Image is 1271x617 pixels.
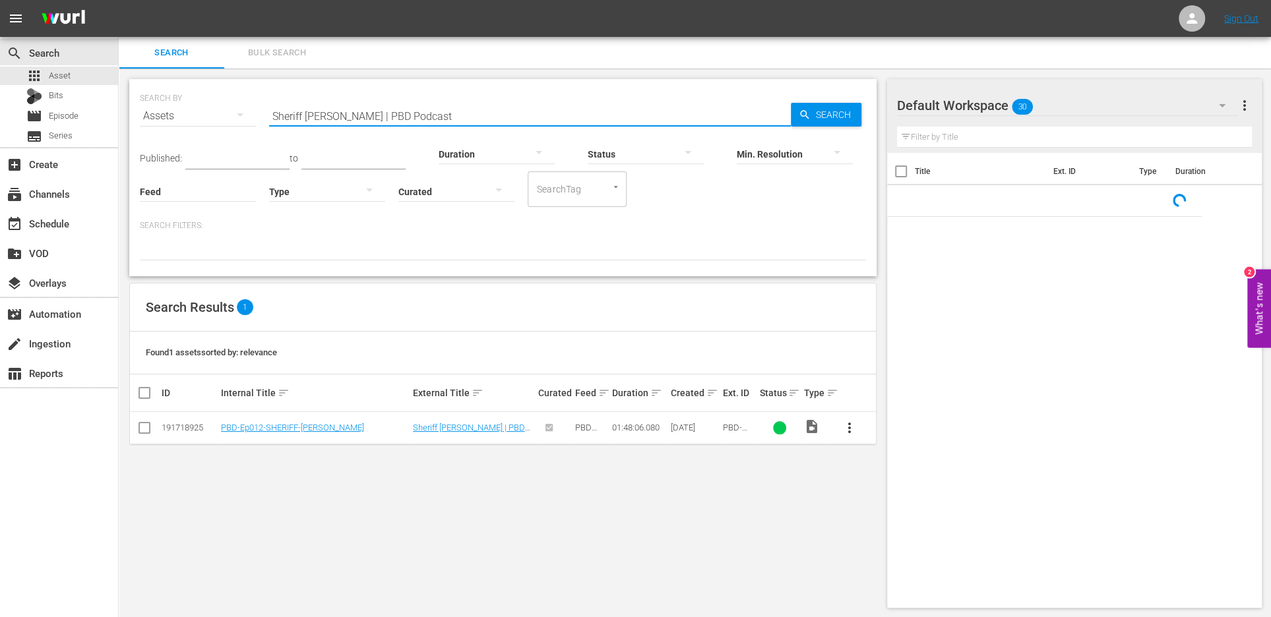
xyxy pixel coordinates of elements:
[722,388,755,398] div: Ext. ID
[237,299,253,315] span: 1
[278,387,290,399] span: sort
[8,11,24,26] span: menu
[791,103,861,127] button: Search
[49,69,71,82] span: Asset
[538,388,571,398] div: Curated
[49,129,73,142] span: Series
[804,385,830,401] div: Type
[413,423,530,442] a: Sheriff [PERSON_NAME] | PBD Podcast
[1131,153,1167,190] th: Type
[162,423,217,432] div: 191718925
[32,3,95,34] img: ans4CAIJ8jUAAAAAAAAAAAAAAAAAAAAAAAAgQb4GAAAAAAAAAAAAAAAAAAAAAAAAJMjXAAAAAAAAAAAAAAAAAAAAAAAAgAT5G...
[612,423,667,432] div: 01:48:06.080
[671,385,718,401] div: Created
[221,385,409,401] div: Internal Title
[7,45,22,61] span: Search
[26,129,42,144] span: Series
[915,153,1046,190] th: Title
[49,109,78,123] span: Episode
[575,423,606,442] span: PBD Podcast
[575,385,608,401] div: Feed
[26,68,42,84] span: Asset
[759,385,799,401] div: Status
[706,387,718,399] span: sort
[897,87,1238,124] div: Default Workspace
[609,181,622,193] button: Open
[788,387,800,399] span: sort
[7,246,22,262] span: VOD
[7,216,22,232] span: Schedule
[833,412,865,444] button: more_vert
[671,423,718,432] div: [DATE]
[1247,270,1271,348] button: Open Feedback Widget
[612,385,667,401] div: Duration
[413,385,534,401] div: External Title
[140,220,866,231] p: Search Filters:
[290,153,298,163] span: to
[162,388,217,398] div: ID
[7,336,22,352] span: Ingestion
[826,387,838,399] span: sort
[221,423,364,432] a: PBD-Ep012-SHERIFF-[PERSON_NAME]
[140,153,182,163] span: Published:
[1244,267,1255,278] div: 2
[127,45,216,61] span: Search
[232,45,322,61] span: Bulk Search
[1236,98,1252,113] span: more_vert
[26,108,42,124] span: Episode
[7,157,22,173] span: Create
[1045,153,1131,190] th: Ext. ID
[1167,153,1246,190] th: Duration
[7,187,22,202] span: Channels
[722,423,747,442] span: PBD-Ep012
[1236,90,1252,121] button: more_vert
[650,387,662,399] span: sort
[140,98,256,134] div: Assets
[146,347,277,357] span: Found 1 assets sorted by: relevance
[841,420,857,436] span: more_vert
[804,419,820,434] span: Video
[1224,13,1258,24] a: Sign Out
[7,366,22,382] span: Reports
[26,88,42,104] div: Bits
[598,387,610,399] span: sort
[811,103,861,127] span: Search
[7,307,22,322] span: Automation
[49,89,63,102] span: Bits
[472,387,483,399] span: sort
[146,299,234,315] span: Search Results
[1012,93,1033,121] span: 30
[7,276,22,291] span: Overlays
